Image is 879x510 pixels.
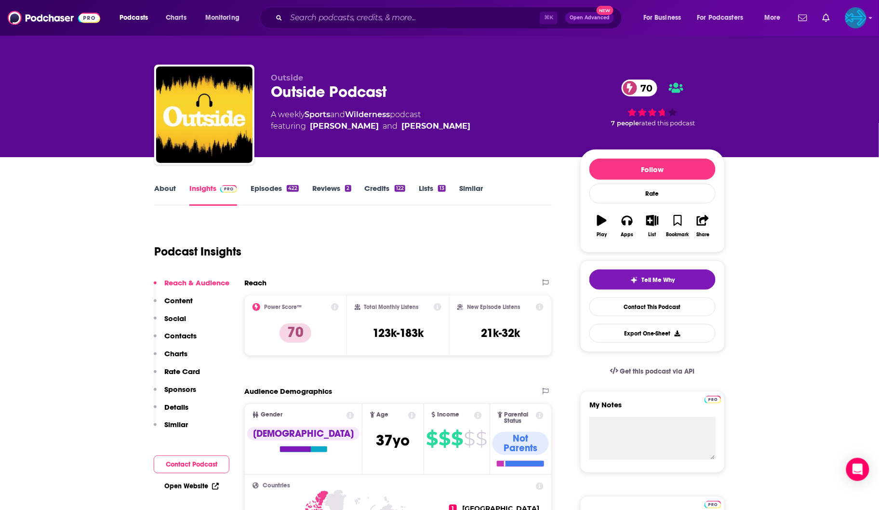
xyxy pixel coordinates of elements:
div: List [649,232,656,238]
h3: 123k-183k [373,326,424,340]
a: Credits122 [365,184,405,206]
a: Wilderness [345,110,390,119]
button: Apps [614,209,639,243]
img: User Profile [845,7,866,28]
a: Contact This Podcast [589,297,716,316]
a: Similar [459,184,483,206]
a: InsightsPodchaser Pro [189,184,237,206]
span: and [330,110,345,119]
button: Export One-Sheet [589,324,716,343]
a: Open Website [164,482,219,490]
button: Bookmark [665,209,690,243]
a: Sports [305,110,330,119]
span: $ [452,431,463,446]
button: Contacts [154,331,197,349]
p: Contacts [164,331,197,340]
div: [DEMOGRAPHIC_DATA] [247,427,360,441]
h3: 21k-32k [481,326,520,340]
span: Countries [263,483,290,489]
a: Pro website [705,499,721,509]
div: 2 [345,185,351,192]
span: 70 [631,80,658,96]
span: Get this podcast via API [620,367,695,376]
span: Open Advanced [570,15,610,20]
div: Search podcasts, credits, & more... [269,7,631,29]
span: featuring [271,121,470,132]
span: Age [377,412,389,418]
div: Open Intercom Messenger [846,458,869,481]
img: Podchaser - Follow, Share and Rate Podcasts [8,9,100,27]
label: My Notes [589,400,716,417]
div: [PERSON_NAME] [401,121,470,132]
a: Lists13 [419,184,446,206]
span: Outside [271,73,303,82]
button: Play [589,209,614,243]
input: Search podcasts, credits, & more... [286,10,540,26]
span: $ [439,431,451,446]
span: For Business [643,11,681,25]
img: Podchaser Pro [705,501,721,509]
a: Charts [160,10,192,26]
p: Social [164,314,186,323]
button: Follow [589,159,716,180]
button: Reach & Audience [154,278,229,296]
div: 422 [287,185,299,192]
button: open menu [199,10,252,26]
button: List [640,209,665,243]
button: Details [154,403,188,420]
button: Charts [154,349,187,367]
p: Rate Card [164,367,200,376]
span: $ [476,431,487,446]
a: Peter Frick-Wright [310,121,379,132]
span: Monitoring [205,11,240,25]
h2: Power Score™ [264,304,302,310]
span: For Podcasters [697,11,744,25]
h2: Audience Demographics [244,387,332,396]
a: 70 [622,80,658,96]
h2: New Episode Listens [467,304,520,310]
span: Gender [261,412,282,418]
span: rated this podcast [639,120,695,127]
div: 13 [438,185,446,192]
img: Podchaser Pro [705,396,721,403]
h2: Total Monthly Listens [364,304,419,310]
h2: Reach [244,278,266,287]
p: Sponsors [164,385,196,394]
span: Tell Me Why [642,276,675,284]
button: Similar [154,420,188,438]
button: Contact Podcast [154,456,229,473]
p: Content [164,296,193,305]
div: 122 [395,185,405,192]
div: 70 7 peoplerated this podcast [580,73,725,133]
p: 70 [280,323,311,343]
div: Share [696,232,709,238]
span: Logged in as backbonemedia [845,7,866,28]
a: About [154,184,176,206]
a: Reviews2 [312,184,351,206]
button: open menu [113,10,160,26]
button: open menu [637,10,693,26]
span: Charts [166,11,186,25]
img: Podchaser Pro [220,185,237,193]
img: Outside Podcast [156,67,253,163]
span: New [597,6,614,15]
img: tell me why sparkle [630,276,638,284]
p: Similar [164,420,188,429]
p: Details [164,403,188,412]
span: Parental Status [505,412,534,424]
span: 7 people [612,120,639,127]
h1: Podcast Insights [154,244,241,259]
span: 37 yo [376,431,410,450]
span: $ [426,431,438,446]
a: Get this podcast via API [602,360,703,383]
div: Bookmark [666,232,689,238]
button: tell me why sparkleTell Me Why [589,269,716,290]
a: Show notifications dropdown [819,10,834,26]
p: Reach & Audience [164,278,229,287]
a: Pro website [705,394,721,403]
span: More [764,11,781,25]
span: and [383,121,398,132]
button: Rate Card [154,367,200,385]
